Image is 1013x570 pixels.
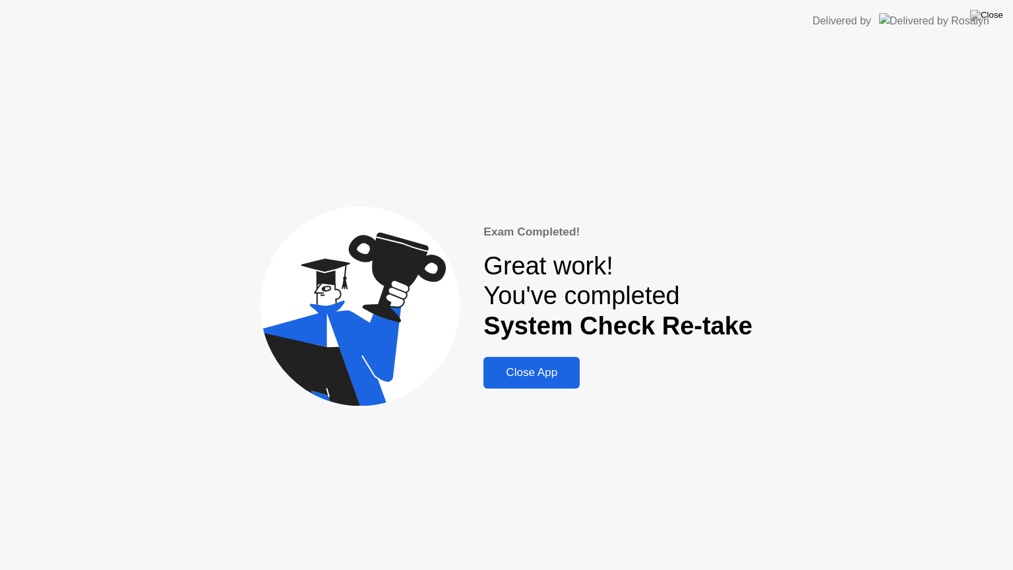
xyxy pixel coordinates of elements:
div: Close App [487,366,576,379]
img: Delivered by Rosalyn [879,13,989,28]
div: Exam Completed! [483,224,752,241]
div: Delivered by [813,13,871,29]
div: Great work! You've completed [483,251,752,342]
img: Close [970,10,1003,20]
b: System Check Re-take [483,312,752,340]
button: Close App [483,357,580,389]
